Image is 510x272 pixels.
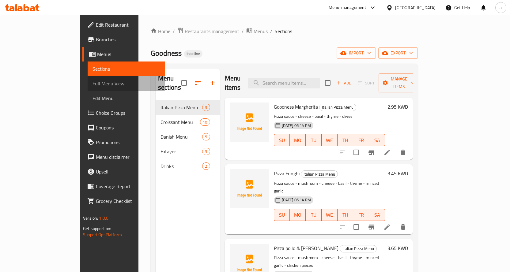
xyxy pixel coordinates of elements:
[82,106,165,120] a: Choice Groups
[324,136,335,145] span: WE
[383,149,391,156] a: Edit menu item
[395,4,436,11] div: [GEOGRAPHIC_DATA]
[156,115,220,129] div: Croissant Menu10
[88,76,165,91] a: Full Menu View
[161,118,200,126] span: Croissant Menu
[156,100,220,115] div: Italian Pizza Menu3
[383,223,391,231] a: Edit menu item
[383,49,413,57] span: export
[88,61,165,76] a: Sections
[93,80,160,87] span: Full Menu View
[292,136,303,145] span: MO
[230,102,269,142] img: Goodness Margherita
[319,104,356,111] div: Italian Pizza Menu
[274,169,300,178] span: Pizza Funghi
[322,209,338,221] button: WE
[356,211,367,219] span: FR
[151,27,418,35] nav: breadcrumb
[83,214,98,222] span: Version:
[308,136,319,145] span: TU
[306,134,322,146] button: TU
[379,73,420,92] button: Manage items
[500,4,502,11] span: a
[301,171,338,178] span: Italian Pizza Menu
[200,119,210,125] span: 10
[184,51,202,56] span: Inactive
[93,65,160,73] span: Sections
[97,50,160,58] span: Menus
[329,4,366,11] div: Menu-management
[274,134,290,146] button: SU
[279,197,313,203] span: [DATE] 06:14 PM
[205,76,220,90] button: Add section
[353,209,369,221] button: FR
[372,211,383,219] span: SA
[82,120,165,135] a: Coupons
[319,104,356,111] span: Italian Pizza Menu
[338,209,353,221] button: TH
[202,134,210,140] span: 5
[340,245,377,252] div: Italian Pizza Menu
[290,209,306,221] button: MO
[292,211,303,219] span: MO
[321,76,334,89] span: Select section
[242,28,244,35] li: /
[96,139,160,146] span: Promotions
[158,74,181,92] h2: Menu sections
[96,124,160,131] span: Coupons
[82,194,165,208] a: Grocery Checklist
[322,134,338,146] button: WE
[83,231,122,239] a: Support.OpsPlatform
[230,169,269,208] img: Pizza Funghi
[173,28,175,35] li: /
[277,211,288,219] span: SU
[156,98,220,176] nav: Menu sections
[151,46,182,60] span: Goodness
[202,105,210,110] span: 3
[308,211,319,219] span: TU
[225,74,241,92] h2: Menu items
[350,221,363,233] span: Select to update
[156,129,220,144] div: Danish Menu5
[156,144,220,159] div: Fatayer3
[387,102,408,111] h6: 2.95 KWD
[83,225,111,233] span: Get support on:
[274,254,385,269] p: Pizza sauce - mushroom - cheese - basil - thyme - minced garlic - chicken pieces
[369,209,385,221] button: SA
[277,136,288,145] span: SU
[356,136,367,145] span: FR
[96,168,160,175] span: Upsell
[202,149,210,155] span: 3
[88,91,165,106] a: Edit Menu
[336,80,352,87] span: Add
[350,146,363,159] span: Select to update
[334,78,354,88] button: Add
[324,211,335,219] span: WE
[161,133,202,140] span: Danish Menu
[248,78,320,88] input: search
[202,162,210,170] div: items
[96,197,160,205] span: Grocery Checklist
[353,134,369,146] button: FR
[274,209,290,221] button: SU
[378,47,418,59] button: export
[274,113,385,120] p: Pizza sauce - cheese - basil - thyme - olives
[96,109,160,117] span: Choice Groups
[340,136,351,145] span: TH
[338,134,353,146] button: TH
[161,162,202,170] div: Drinks
[364,220,379,234] button: Branch-specific-item
[254,28,268,35] span: Menus
[246,27,268,35] a: Menus
[369,134,385,146] button: SA
[342,49,371,57] span: import
[161,104,202,111] div: Italian Pizza Menu
[387,169,408,178] h6: 3.45 KWD
[396,220,410,234] button: delete
[96,183,160,190] span: Coverage Report
[185,28,239,35] span: Restaurants management
[96,153,160,161] span: Menu disclaimer
[306,209,322,221] button: TU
